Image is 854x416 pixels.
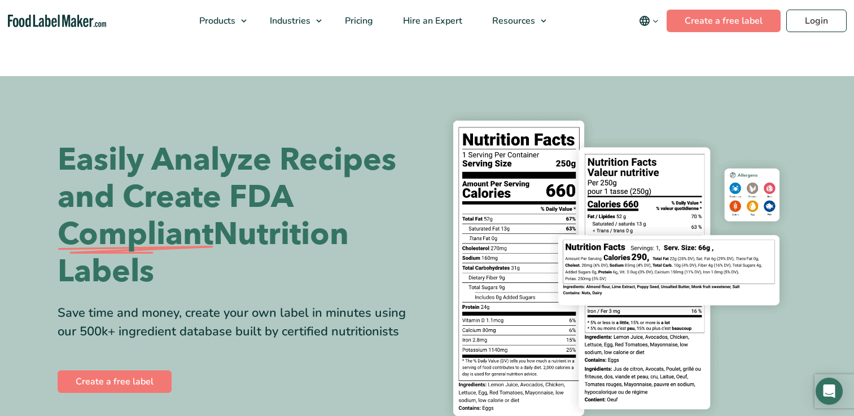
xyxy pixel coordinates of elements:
[341,15,374,27] span: Pricing
[786,10,847,32] a: Login
[58,304,419,341] div: Save time and money, create your own label in minutes using our 500k+ ingredient database built b...
[667,10,781,32] a: Create a free label
[196,15,237,27] span: Products
[58,370,172,393] a: Create a free label
[489,15,536,27] span: Resources
[400,15,463,27] span: Hire an Expert
[266,15,312,27] span: Industries
[816,378,843,405] div: Open Intercom Messenger
[58,216,213,253] span: Compliant
[58,141,419,290] h1: Easily Analyze Recipes and Create FDA Nutrition Labels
